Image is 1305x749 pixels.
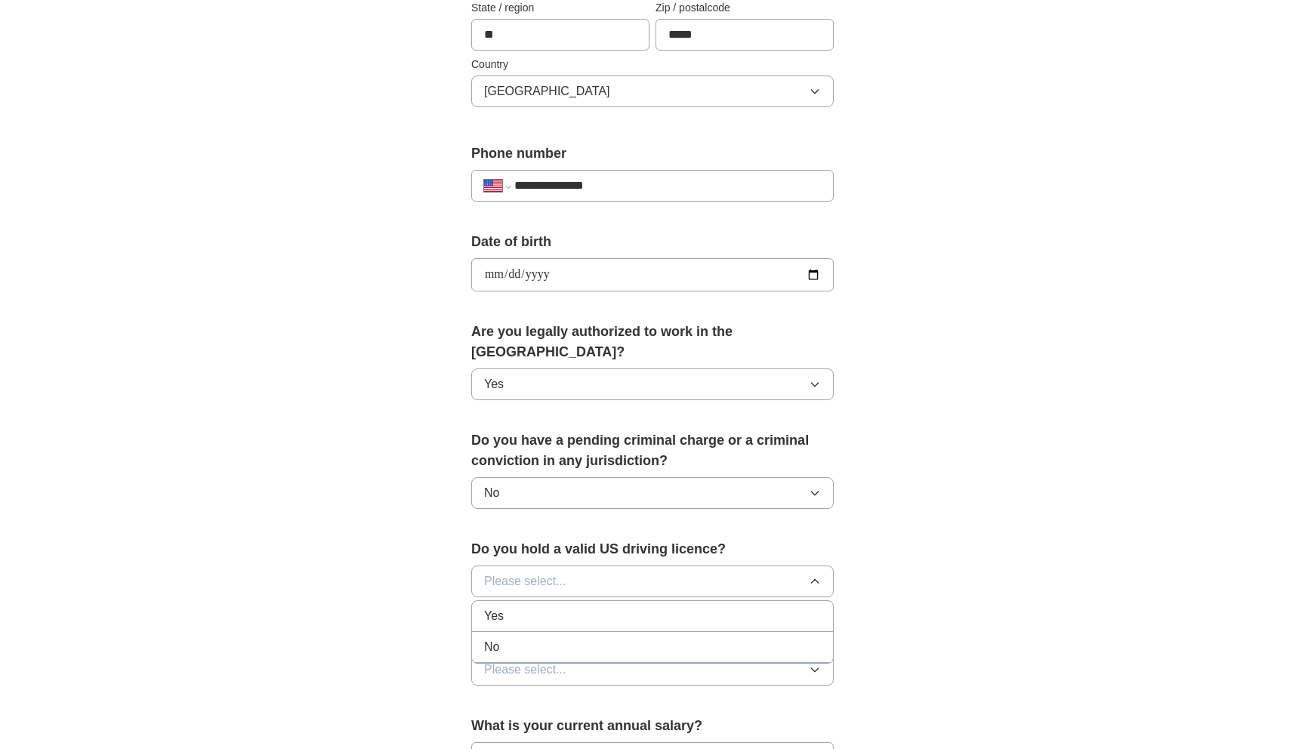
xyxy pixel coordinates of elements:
span: No [484,484,499,502]
span: No [484,638,499,656]
button: Yes [471,368,834,400]
label: Phone number [471,143,834,164]
span: [GEOGRAPHIC_DATA] [484,82,610,100]
label: What is your current annual salary? [471,716,834,736]
span: Please select... [484,661,566,679]
label: Do you hold a valid US driving licence? [471,539,834,559]
label: Are you legally authorized to work in the [GEOGRAPHIC_DATA]? [471,322,834,362]
button: Please select... [471,566,834,597]
span: Yes [484,375,504,393]
button: No [471,477,834,509]
label: Date of birth [471,232,834,252]
span: Yes [484,607,504,625]
label: Country [471,57,834,72]
span: Please select... [484,572,566,590]
label: Do you have a pending criminal charge or a criminal conviction in any jurisdiction? [471,430,834,471]
button: Please select... [471,654,834,686]
button: [GEOGRAPHIC_DATA] [471,76,834,107]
